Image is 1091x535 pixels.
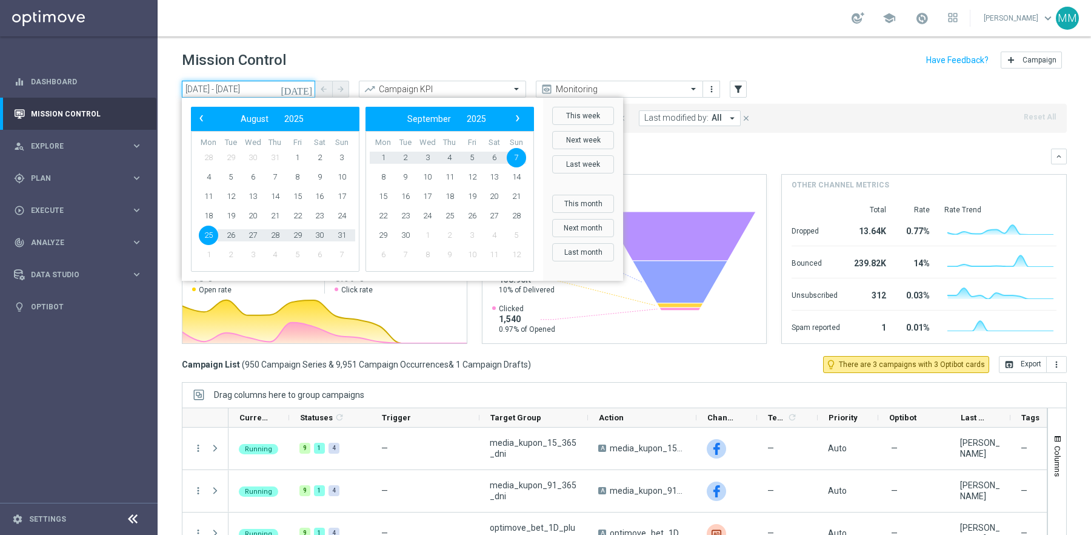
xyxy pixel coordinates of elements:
[243,206,262,226] span: 20
[829,413,858,422] span: Priority
[13,173,143,183] button: gps_fixed Plan keyboard_arrow_right
[243,187,262,206] span: 13
[440,148,459,167] span: 4
[1053,446,1063,477] span: Columns
[14,237,25,248] i: track_changes
[194,111,350,127] bs-datepicker-navigation-view: ​ ​ ​
[461,138,483,148] th: weekday
[418,226,437,245] span: 1
[299,485,310,496] div: 9
[310,167,329,187] span: 9
[891,443,898,454] span: —
[381,486,388,496] span: —
[31,271,131,278] span: Data Studio
[199,226,218,245] span: 25
[484,167,504,187] span: 13
[440,206,459,226] span: 25
[369,111,525,127] bs-datepicker-navigation-view: ​ ​ ​
[552,155,614,173] button: Last week
[199,148,218,167] span: 28
[1056,7,1079,30] div: MM
[310,206,329,226] span: 23
[1021,485,1027,496] span: —
[221,187,241,206] span: 12
[364,83,376,95] i: trending_up
[528,359,531,370] span: )
[399,111,459,127] button: September
[1041,12,1055,25] span: keyboard_arrow_down
[239,485,278,497] colored-tag: Running
[610,485,686,496] span: media_kupon_91_365_dni
[552,219,614,237] button: Next month
[926,56,989,64] input: Have Feedback?
[332,81,349,98] button: arrow_forward
[707,439,726,459] img: Facebook Custom Audience
[333,411,344,424] span: Calculate column
[14,66,142,98] div: Dashboard
[456,359,528,370] span: 1 Campaign Drafts
[462,167,482,187] span: 12
[286,138,309,148] th: weekday
[440,187,459,206] span: 18
[1052,360,1061,369] i: more_vert
[13,302,143,312] div: lightbulb Optibot
[245,445,272,453] span: Running
[499,325,555,334] span: 0.97% of Opened
[372,138,395,148] th: weekday
[193,443,204,454] i: more_vert
[14,291,142,323] div: Optibot
[131,172,142,184] i: keyboard_arrow_right
[901,205,930,215] div: Rate
[839,359,985,370] span: There are 3 campaigns with 3 Optibot cards
[639,110,741,126] button: Last modified by: All arrow_drop_down
[1021,413,1039,422] span: Tags
[239,413,269,422] span: Current Status
[507,226,526,245] span: 5
[279,81,315,99] button: [DATE]
[288,187,307,206] span: 15
[706,82,718,96] button: more_vert
[767,443,774,454] span: —
[214,390,364,400] div: Row Groups
[536,81,703,98] ng-select: Monitoring
[265,206,285,226] span: 21
[131,237,142,248] i: keyboard_arrow_right
[712,113,722,123] span: All
[610,443,686,454] span: media_kupon_15_365_dni
[31,291,142,323] a: Optibot
[14,269,131,280] div: Data Studio
[243,167,262,187] span: 6
[13,141,143,151] div: person_search Explore keyboard_arrow_right
[901,284,930,304] div: 0.03%
[13,238,143,247] button: track_changes Analyze keyboard_arrow_right
[319,85,328,93] i: arrow_back
[14,98,142,130] div: Mission Control
[182,428,229,470] div: Press SPACE to select this row.
[131,269,142,280] i: keyboard_arrow_right
[733,84,744,95] i: filter_alt
[284,114,304,124] span: 2025
[418,206,437,226] span: 24
[182,98,623,281] bs-daterangepicker-container: calendar
[332,187,352,206] span: 17
[31,207,131,214] span: Execute
[31,239,131,246] span: Analyze
[462,148,482,167] span: 5
[13,206,143,215] button: play_circle_outline Execute keyboard_arrow_right
[221,226,241,245] span: 26
[418,245,437,264] span: 8
[245,488,272,496] span: Running
[281,84,313,95] i: [DATE]
[499,314,555,325] span: 1,540
[999,359,1067,369] multiple-options-button: Export to CSV
[14,76,25,87] i: equalizer
[507,148,526,167] span: 7
[315,81,332,98] button: arrow_back
[381,443,388,453] span: —
[490,437,578,459] span: media_kupon_15_365_dni
[182,52,286,69] h1: Mission Control
[242,138,264,148] th: weekday
[332,167,352,187] span: 10
[462,187,482,206] span: 19
[14,141,25,152] i: person_search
